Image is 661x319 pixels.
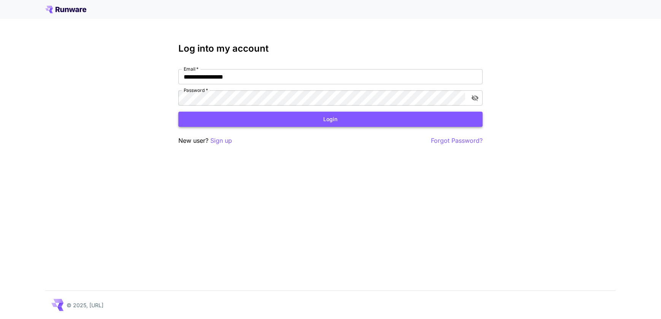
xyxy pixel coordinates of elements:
[431,136,483,145] button: Forgot Password?
[184,66,199,72] label: Email
[468,91,482,105] button: toggle password visibility
[178,136,232,145] p: New user?
[178,112,483,127] button: Login
[184,87,208,93] label: Password
[210,136,232,145] button: Sign up
[178,43,483,54] h3: Log into my account
[67,301,103,309] p: © 2025, [URL]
